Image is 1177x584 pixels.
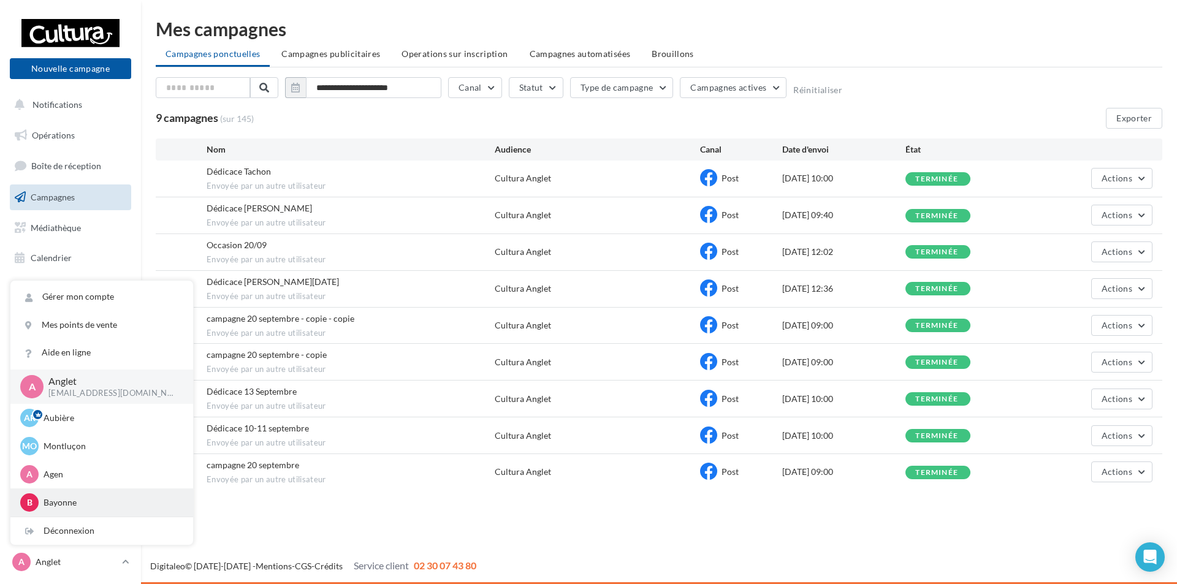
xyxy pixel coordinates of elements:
[10,550,131,574] a: A Anglet
[31,222,81,232] span: Médiathèque
[915,175,958,183] div: terminée
[700,143,782,156] div: Canal
[44,440,178,452] p: Montluçon
[915,285,958,293] div: terminée
[782,246,905,258] div: [DATE] 12:02
[48,374,173,389] p: Anglet
[570,77,674,98] button: Type de campagne
[1091,241,1152,262] button: Actions
[495,319,551,332] div: Cultura Anglet
[1102,320,1132,330] span: Actions
[31,252,72,263] span: Calendrier
[7,184,134,210] a: Campagnes
[530,48,631,59] span: Campagnes automatisées
[207,364,495,375] span: Envoyée par un autre utilisateur
[207,423,309,433] span: Dédicace 10-11 septembre
[1102,283,1132,294] span: Actions
[18,556,25,568] span: A
[1091,425,1152,446] button: Actions
[680,77,787,98] button: Campagnes actives
[782,466,905,478] div: [DATE] 09:00
[256,561,292,571] a: Mentions
[207,143,495,156] div: Nom
[354,559,409,571] span: Service client
[36,556,117,568] p: Anglet
[207,218,495,229] span: Envoyée par un autre utilisateur
[207,203,312,213] span: Dédicace Paul Blanqué
[722,173,739,183] span: Post
[1102,357,1132,367] span: Actions
[915,212,958,220] div: terminée
[156,111,218,124] span: 9 campagnes
[722,283,739,294] span: Post
[722,393,739,404] span: Post
[495,430,551,442] div: Cultura Anglet
[207,460,299,470] span: campagne 20 septembre
[915,395,958,403] div: terminée
[22,440,37,452] span: Mo
[207,254,495,265] span: Envoyée par un autre utilisateur
[7,215,134,241] a: Médiathèque
[207,276,339,287] span: Dédicace Tal Noel
[150,561,476,571] span: © [DATE]-[DATE] - - -
[495,143,700,156] div: Audience
[722,430,739,441] span: Post
[782,283,905,295] div: [DATE] 12:36
[1102,466,1132,477] span: Actions
[1102,210,1132,220] span: Actions
[1091,278,1152,299] button: Actions
[915,469,958,477] div: terminée
[10,283,193,311] a: Gérer mon compte
[793,85,842,95] button: Réinitialiser
[48,388,173,399] p: [EMAIL_ADDRESS][DOMAIN_NAME]
[24,412,36,424] span: Ar
[207,474,495,485] span: Envoyée par un autre utilisateur
[448,77,502,98] button: Canal
[207,438,495,449] span: Envoyée par un autre utilisateur
[722,210,739,220] span: Post
[509,77,563,98] button: Statut
[10,517,193,545] div: Déconnexion
[1102,246,1132,257] span: Actions
[10,58,131,79] button: Nouvelle campagne
[1091,168,1152,189] button: Actions
[1102,430,1132,441] span: Actions
[207,166,271,176] span: Dédicace Tachon
[1091,389,1152,409] button: Actions
[905,143,1029,156] div: État
[915,248,958,256] div: terminée
[44,412,178,424] p: Aubière
[1091,315,1152,336] button: Actions
[1135,542,1165,572] div: Open Intercom Messenger
[782,172,905,184] div: [DATE] 10:00
[782,393,905,405] div: [DATE] 10:00
[32,99,82,110] span: Notifications
[281,48,380,59] span: Campagnes publicitaires
[915,322,958,330] div: terminée
[207,313,354,324] span: campagne 20 septembre - copie - copie
[150,561,185,571] a: Digitaleo
[495,172,551,184] div: Cultura Anglet
[782,143,905,156] div: Date d'envoi
[44,468,178,480] p: Agen
[207,240,267,250] span: Occasion 20/09
[26,468,32,480] span: A
[722,320,739,330] span: Post
[782,356,905,368] div: [DATE] 09:00
[207,349,327,360] span: campagne 20 septembre - copie
[207,386,297,396] span: Dédicace 13 Septembre
[782,319,905,332] div: [DATE] 09:00
[7,92,129,118] button: Notifications
[782,209,905,221] div: [DATE] 09:40
[10,311,193,339] a: Mes points de vente
[1102,173,1132,183] span: Actions
[7,153,134,179] a: Boîte de réception
[782,430,905,442] div: [DATE] 10:00
[495,393,551,405] div: Cultura Anglet
[915,432,958,440] div: terminée
[414,559,476,571] span: 02 30 07 43 80
[207,181,495,192] span: Envoyée par un autre utilisateur
[495,209,551,221] div: Cultura Anglet
[1091,461,1152,482] button: Actions
[722,246,739,257] span: Post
